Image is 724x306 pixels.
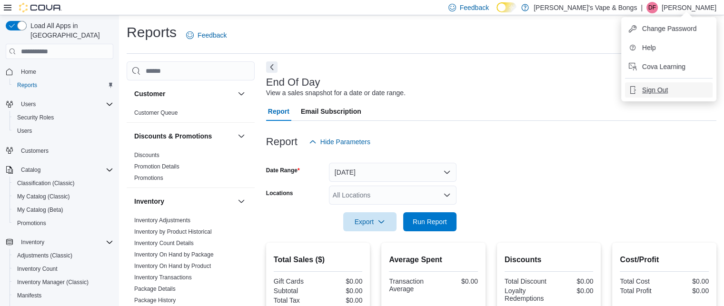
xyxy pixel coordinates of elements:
a: Promotions [13,217,50,229]
span: Inventory On Hand by Product [134,262,211,270]
span: Reports [17,81,37,89]
a: Reports [13,79,41,91]
div: $0.00 [666,277,709,285]
span: Inventory Count [17,265,58,273]
span: Export [349,212,391,231]
button: Catalog [2,163,117,177]
p: [PERSON_NAME] [662,2,716,13]
a: Discounts [134,152,159,158]
span: Security Roles [17,114,54,121]
input: Dark Mode [496,2,516,12]
div: Loyalty Redemptions [505,287,547,302]
span: Promotion Details [134,163,179,170]
button: Promotions [10,217,117,230]
span: Cova Learning [642,62,685,71]
h3: End Of Day [266,77,320,88]
div: Total Tax [274,296,316,304]
button: Home [2,65,117,79]
span: Inventory [17,237,113,248]
a: Package Details [134,286,176,292]
span: My Catalog (Beta) [13,204,113,216]
span: Inventory Transactions [134,274,192,281]
button: Discounts & Promotions [134,131,234,141]
button: Catalog [17,164,44,176]
span: Run Report [413,217,447,227]
span: Classification (Classic) [13,178,113,189]
h2: Discounts [505,254,594,266]
button: Users [10,124,117,138]
div: $0.00 [666,287,709,295]
span: Inventory by Product Historical [134,228,212,236]
span: My Catalog (Classic) [13,191,113,202]
a: My Catalog (Beta) [13,204,67,216]
a: My Catalog (Classic) [13,191,74,202]
h2: Total Sales ($) [274,254,363,266]
a: Promotions [134,175,163,181]
span: Catalog [21,166,40,174]
span: Users [17,127,32,135]
img: Cova [19,3,62,12]
span: Home [21,68,36,76]
span: Reports [13,79,113,91]
span: Load All Apps in [GEOGRAPHIC_DATA] [27,21,113,40]
a: Inventory Manager (Classic) [13,276,92,288]
button: Reports [10,79,117,92]
span: Promotions [13,217,113,229]
button: Security Roles [10,111,117,124]
button: Open list of options [443,191,451,199]
button: Inventory [236,196,247,207]
a: Adjustments (Classic) [13,250,76,261]
a: Package History [134,297,176,304]
span: Inventory [21,238,44,246]
span: Customers [21,147,49,155]
span: Package History [134,296,176,304]
button: Hide Parameters [305,132,374,151]
button: Run Report [403,212,456,231]
button: Sign Out [625,82,713,98]
div: Total Cost [620,277,662,285]
a: Inventory On Hand by Product [134,263,211,269]
span: Discounts [134,151,159,159]
p: [PERSON_NAME]'s Vape & Bongs [534,2,637,13]
span: Feedback [460,3,489,12]
a: Customers [17,145,52,157]
span: Security Roles [13,112,113,123]
div: Total Discount [505,277,547,285]
h2: Average Spent [389,254,478,266]
button: Adjustments (Classic) [10,249,117,262]
span: Report [268,102,289,121]
span: Change Password [642,24,696,33]
button: Inventory Manager (Classic) [10,276,117,289]
a: Manifests [13,290,45,301]
div: $0.00 [551,287,593,295]
span: Promotions [17,219,46,227]
span: Email Subscription [301,102,361,121]
div: Dawna Fuller [646,2,658,13]
span: Users [17,99,113,110]
div: Discounts & Promotions [127,149,255,188]
span: Dark Mode [496,12,497,13]
h3: Customer [134,89,165,99]
span: My Catalog (Classic) [17,193,70,200]
span: Inventory Count [13,263,113,275]
span: Help [642,43,656,52]
div: View a sales snapshot for a date or date range. [266,88,406,98]
div: $0.00 [551,277,593,285]
button: Inventory [2,236,117,249]
h3: Inventory [134,197,164,206]
span: Inventory Manager (Classic) [13,276,113,288]
span: Adjustments (Classic) [17,252,72,259]
button: Export [343,212,397,231]
span: Sign Out [642,85,668,95]
span: Manifests [13,290,113,301]
a: Feedback [182,26,230,45]
h3: Report [266,136,298,148]
button: Users [17,99,40,110]
button: Inventory [134,197,234,206]
button: Classification (Classic) [10,177,117,190]
button: Cova Learning [625,59,713,74]
button: [DATE] [329,163,456,182]
h2: Cost/Profit [620,254,709,266]
button: Customer [236,88,247,99]
button: Next [266,61,278,73]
